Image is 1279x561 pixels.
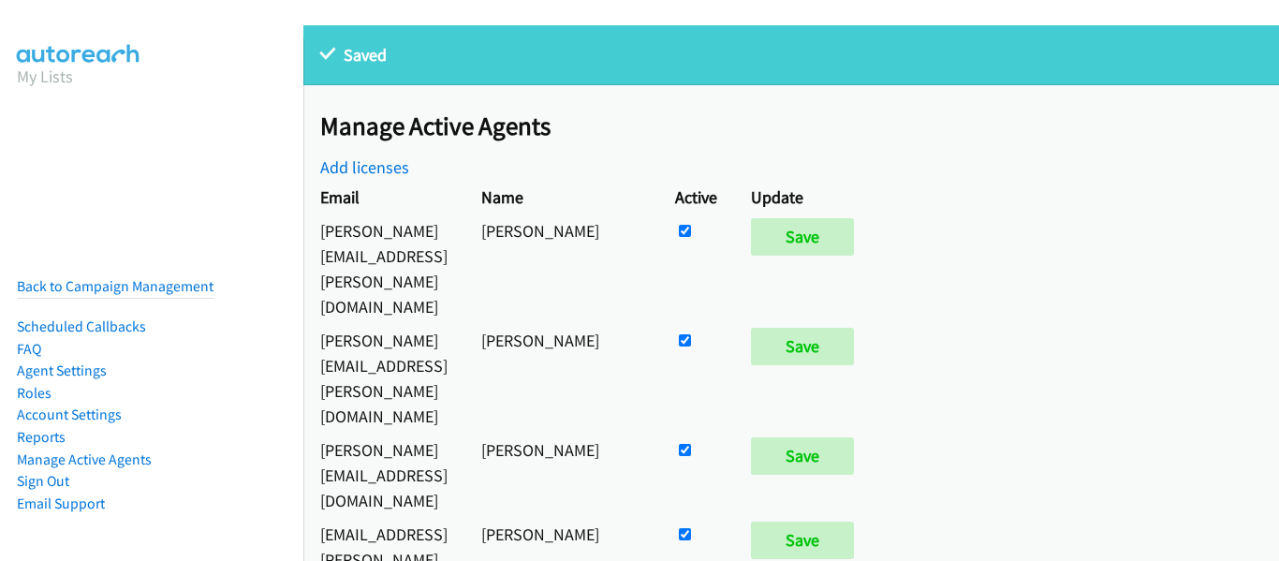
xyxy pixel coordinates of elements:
[751,522,854,559] input: Save
[320,42,1262,67] p: Saved
[17,277,213,295] a: Back to Campaign Management
[464,433,658,517] td: [PERSON_NAME]
[320,111,1279,142] h2: Manage Active Agents
[734,180,879,214] th: Update
[464,180,658,214] th: Name
[320,156,409,178] a: Add licenses
[303,433,464,517] td: [PERSON_NAME][EMAIL_ADDRESS][DOMAIN_NAME]
[751,218,854,256] input: Save
[658,180,734,214] th: Active
[303,323,464,433] td: [PERSON_NAME][EMAIL_ADDRESS][PERSON_NAME][DOMAIN_NAME]
[17,428,66,446] a: Reports
[751,437,854,475] input: Save
[464,323,658,433] td: [PERSON_NAME]
[17,450,152,468] a: Manage Active Agents
[17,384,51,402] a: Roles
[17,472,69,490] a: Sign Out
[17,406,122,423] a: Account Settings
[17,66,73,87] a: My Lists
[17,317,146,335] a: Scheduled Callbacks
[17,495,105,512] a: Email Support
[751,328,854,365] input: Save
[17,340,41,358] a: FAQ
[464,214,658,323] td: [PERSON_NAME]
[303,214,464,323] td: [PERSON_NAME][EMAIL_ADDRESS][PERSON_NAME][DOMAIN_NAME]
[17,362,107,379] a: Agent Settings
[303,180,464,214] th: Email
